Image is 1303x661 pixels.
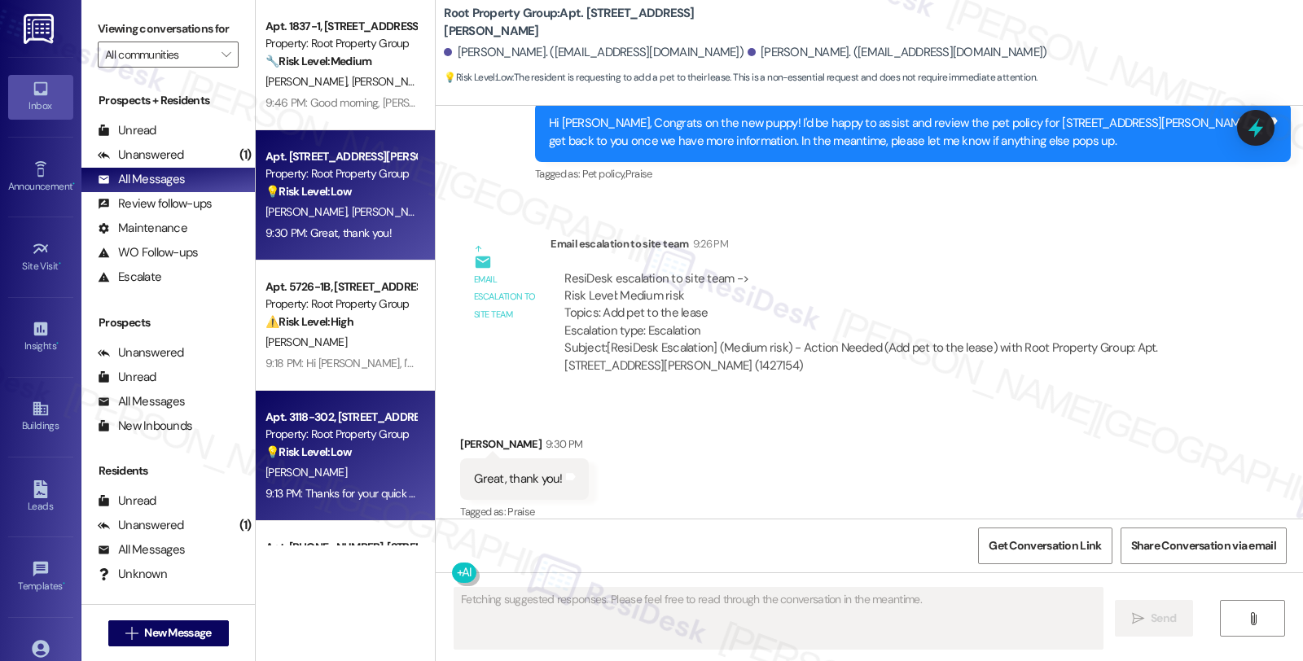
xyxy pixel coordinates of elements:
[265,148,416,165] div: Apt. [STREET_ADDRESS][PERSON_NAME]
[98,393,185,410] div: All Messages
[98,344,184,361] div: Unanswered
[265,95,1241,110] div: 9:46 PM: Good morning, [PERSON_NAME]. I hope you had a great weekend. Regarding the canceled visi...
[265,204,352,219] span: [PERSON_NAME]
[265,335,347,349] span: [PERSON_NAME]
[582,167,625,181] span: Pet policy ,
[460,436,588,458] div: [PERSON_NAME]
[98,369,156,386] div: Unread
[265,184,352,199] strong: 💡 Risk Level: Low
[265,409,416,426] div: Apt. 3118-302, [STREET_ADDRESS]
[98,541,185,558] div: All Messages
[265,54,371,68] strong: 🔧 Risk Level: Medium
[98,171,185,188] div: All Messages
[98,517,184,534] div: Unanswered
[8,75,73,119] a: Inbox
[98,147,184,164] div: Unanswered
[63,578,65,589] span: •
[125,627,138,640] i: 
[689,235,728,252] div: 9:26 PM
[1151,610,1176,627] span: Send
[81,462,255,479] div: Residents
[352,74,433,89] span: [PERSON_NAME]
[265,539,416,556] div: Apt. [PHONE_NUMBER], [STREET_ADDRESS]
[444,44,744,61] div: [PERSON_NAME]. ([EMAIL_ADDRESS][DOMAIN_NAME])
[98,122,156,139] div: Unread
[98,492,156,510] div: Unread
[535,162,1291,186] div: Tagged as:
[265,314,353,329] strong: ⚠️ Risk Level: High
[444,71,512,84] strong: 💡 Risk Level: Low
[1121,527,1287,564] button: Share Conversation via email
[444,5,770,40] b: Root Property Group: Apt. [STREET_ADDRESS][PERSON_NAME]
[144,624,211,641] span: New Message
[8,395,73,439] a: Buildings
[549,115,1265,150] div: Hi [PERSON_NAME], Congrats on the new puppy! I'd be happy to assist and review the pet policy for...
[507,505,534,519] span: Praise
[98,195,212,212] div: Review follow-ups
[24,14,57,44] img: ResiDesk Logo
[474,471,562,488] div: Great, thank you!
[265,278,416,295] div: Apt. 5726-1B, [STREET_ADDRESS]
[98,269,161,286] div: Escalate
[8,235,73,279] a: Site Visit •
[460,500,588,523] div: Tagged as:
[265,426,416,443] div: Property: Root Property Group
[265,74,352,89] span: [PERSON_NAME]
[474,271,537,323] div: Email escalation to site team
[454,588,1103,649] textarea: Fetching suggested responses. Please feel free to read through the conversation in the meantime.
[564,270,1202,340] div: ResiDesk escalation to site team -> Risk Level: Medium risk Topics: Add pet to the lease Escalati...
[352,204,433,219] span: [PERSON_NAME]
[235,513,256,538] div: (1)
[444,69,1037,86] span: : The resident is requesting to add a pet to their lease. This is a non-essential request and doe...
[8,475,73,519] a: Leads
[98,566,167,583] div: Unknown
[265,295,416,313] div: Property: Root Property Group
[265,444,352,459] strong: 💡 Risk Level: Low
[265,486,1112,501] div: 9:13 PM: Thanks for your quick response. Let me check that for you, and will get back to you once...
[265,225,392,240] div: 9:30 PM: Great, thank you!
[56,338,59,349] span: •
[748,44,1047,61] div: [PERSON_NAME]. ([EMAIL_ADDRESS][DOMAIN_NAME])
[222,48,230,61] i: 
[542,436,582,453] div: 9:30 PM
[108,620,229,646] button: New Message
[105,42,213,68] input: All communities
[625,167,652,181] span: Praise
[59,258,61,269] span: •
[72,178,75,190] span: •
[98,220,187,237] div: Maintenance
[978,527,1112,564] button: Get Conversation Link
[265,35,416,52] div: Property: Root Property Group
[8,555,73,599] a: Templates •
[564,339,1202,374] div: Subject: [ResiDesk Escalation] (Medium risk) - Action Needed (Add pet to the lease) with Root Pro...
[81,314,255,331] div: Prospects
[1132,612,1144,625] i: 
[81,92,255,109] div: Prospects + Residents
[8,315,73,359] a: Insights •
[98,16,239,42] label: Viewing conversations for
[265,465,347,479] span: [PERSON_NAME]
[98,244,198,261] div: WO Follow-ups
[989,537,1101,554] span: Get Conversation Link
[98,418,192,435] div: New Inbounds
[1115,600,1194,637] button: Send
[235,142,256,168] div: (1)
[551,235,1216,258] div: Email escalation to site team
[265,165,416,182] div: Property: Root Property Group
[265,18,416,35] div: Apt. 1837-1, [STREET_ADDRESS][PERSON_NAME]
[1247,612,1259,625] i: 
[1131,537,1276,554] span: Share Conversation via email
